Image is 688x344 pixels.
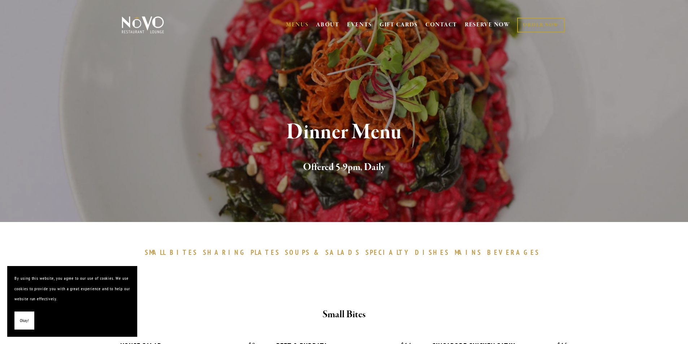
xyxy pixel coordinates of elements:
[251,248,280,257] span: PLATES
[347,21,372,29] a: EVENTS
[316,21,339,29] a: ABOUT
[203,248,247,257] span: SHARING
[314,248,322,257] span: &
[325,248,360,257] span: SALADS
[323,308,365,321] strong: Small Bites
[487,248,540,257] span: BEVERAGES
[145,248,166,257] span: SMALL
[134,160,555,175] h2: Offered 5-9pm, Daily
[14,273,130,304] p: By using this website, you agree to our use of cookies. We use cookies to provide you with a grea...
[14,312,34,330] button: Okay!
[286,21,309,29] a: MENUS
[517,18,564,32] a: ORDER NOW
[285,248,363,257] a: SOUPS&SALADS
[7,266,137,337] section: Cookie banner
[465,18,510,32] a: RESERVE NOW
[285,248,310,257] span: SOUPS
[20,315,29,326] span: Okay!
[487,248,544,257] a: BEVERAGES
[365,248,453,257] a: SPECIALTYDISHES
[120,16,165,34] img: Novo Restaurant &amp; Lounge
[380,18,418,32] a: GIFT CARDS
[365,248,412,257] span: SPECIALTY
[134,121,555,144] h1: Dinner Menu
[425,18,457,32] a: CONTACT
[455,248,485,257] a: MAINS
[170,248,198,257] span: BITES
[415,248,449,257] span: DISHES
[203,248,283,257] a: SHARINGPLATES
[145,248,202,257] a: SMALLBITES
[455,248,482,257] span: MAINS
